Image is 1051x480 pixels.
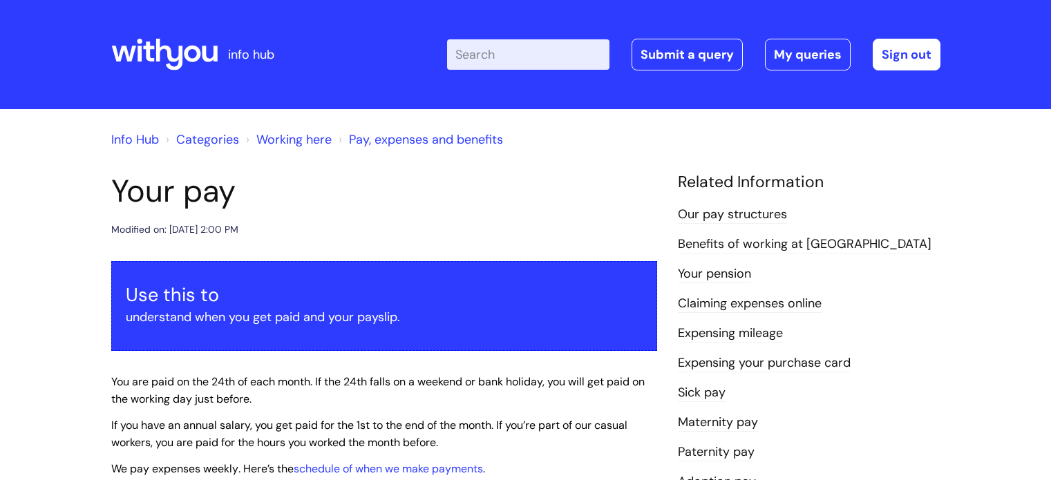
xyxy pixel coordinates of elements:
a: Your pension [678,265,751,283]
li: Working here [243,128,332,151]
a: My queries [765,39,851,70]
a: Pay, expenses and benefits [349,131,503,148]
div: | - [447,39,940,70]
a: Claiming expenses online [678,295,822,313]
h1: Your pay [111,173,657,210]
span: We pay expenses weekly [111,461,238,476]
li: Solution home [162,128,239,151]
a: Working here [256,131,332,148]
span: You are paid on the 24th of each month. If the 24th falls on a weekend or bank holiday, you will ... [111,374,645,406]
p: info hub [228,44,274,66]
a: Sign out [873,39,940,70]
a: Info Hub [111,131,159,148]
input: Search [447,39,609,70]
div: Modified on: [DATE] 2:00 PM [111,221,238,238]
span: . Here’s the . [111,461,485,476]
a: Our pay structures [678,206,787,224]
a: Expensing your purchase card [678,354,851,372]
span: If you have an annual salary, you get paid for the 1st to the end of the month. If you’re part of... [111,418,627,450]
h3: Use this to [126,284,643,306]
a: schedule of when we make payments [294,461,483,476]
a: Benefits of working at [GEOGRAPHIC_DATA] [678,236,931,253]
a: Submit a query [632,39,743,70]
li: Pay, expenses and benefits [335,128,503,151]
a: Maternity pay [678,414,758,432]
p: understand when you get paid and your payslip. [126,306,643,328]
a: Paternity pay [678,443,755,461]
h4: Related Information [678,173,940,192]
a: Sick pay [678,384,726,402]
a: Expensing mileage [678,325,783,343]
a: Categories [176,131,239,148]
